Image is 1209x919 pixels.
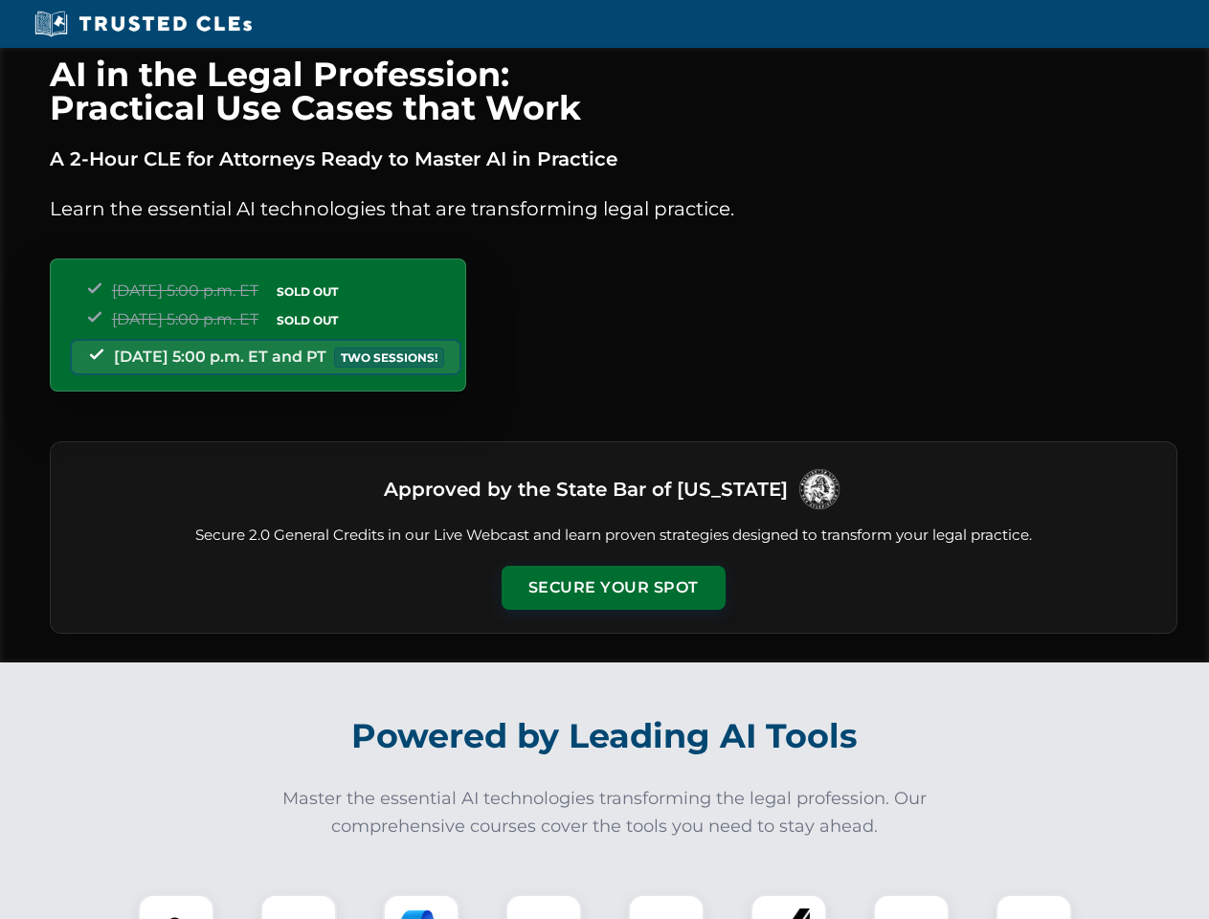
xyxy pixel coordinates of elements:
img: Logo [795,465,843,513]
p: Master the essential AI technologies transforming the legal profession. Our comprehensive courses... [270,785,940,841]
img: Trusted CLEs [29,10,257,38]
button: Secure Your Spot [502,566,726,610]
h2: Powered by Leading AI Tools [75,703,1135,770]
p: A 2-Hour CLE for Attorneys Ready to Master AI in Practice [50,144,1177,174]
h3: Approved by the State Bar of [US_STATE] [384,472,788,506]
span: [DATE] 5:00 p.m. ET [112,310,258,328]
p: Learn the essential AI technologies that are transforming legal practice. [50,193,1177,224]
span: SOLD OUT [270,310,345,330]
span: [DATE] 5:00 p.m. ET [112,281,258,300]
h1: AI in the Legal Profession: Practical Use Cases that Work [50,57,1177,124]
span: SOLD OUT [270,281,345,302]
p: Secure 2.0 General Credits in our Live Webcast and learn proven strategies designed to transform ... [74,525,1153,547]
